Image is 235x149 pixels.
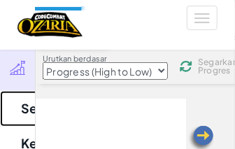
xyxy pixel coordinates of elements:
[43,53,168,64] label: Urutkan berdasar
[17,10,83,39] img: Home
[178,59,194,75] img: IconReload.svg
[17,10,83,39] a: Ozaria by CodeCombat logo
